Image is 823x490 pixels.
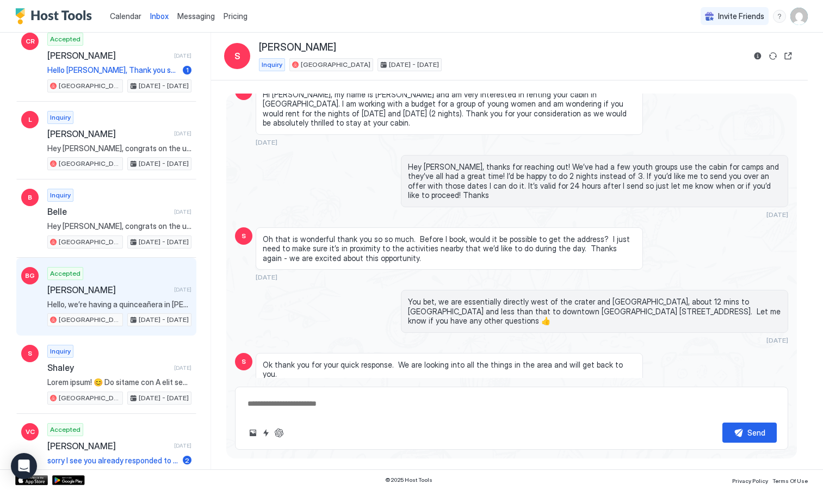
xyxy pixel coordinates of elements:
[177,10,215,22] a: Messaging
[110,10,141,22] a: Calendar
[47,377,191,387] span: Lorem ipsum! 😊 Do sitame con A elit seddoeiu tem incidid utlab etdol magnaali eni 33 admin, ven q...
[11,453,37,479] div: Open Intercom Messenger
[47,206,170,217] span: Belle
[150,11,169,21] span: Inbox
[301,60,370,70] span: [GEOGRAPHIC_DATA]
[139,81,189,91] span: [DATE] - [DATE]
[174,130,191,137] span: [DATE]
[28,115,32,125] span: L
[772,477,808,484] span: Terms Of Use
[50,269,81,278] span: Accepted
[408,162,781,200] span: Hey [PERSON_NAME], thanks for reaching out! We’ve had a few youth groups use the cabin for camps ...
[185,456,189,464] span: 2
[234,49,240,63] span: S
[273,426,286,439] button: ChatGPT Auto Reply
[150,10,169,22] a: Inbox
[139,315,189,325] span: [DATE] - [DATE]
[28,349,32,358] span: S
[59,393,120,403] span: [GEOGRAPHIC_DATA]
[256,138,277,146] span: [DATE]
[256,273,277,281] span: [DATE]
[50,346,71,356] span: Inquiry
[174,52,191,59] span: [DATE]
[50,34,81,44] span: Accepted
[110,11,141,21] span: Calendar
[766,49,779,63] button: Sync reservation
[47,65,178,75] span: Hello [PERSON_NAME], Thank you so much, place looks great, I am very excited to visit Take care t...
[790,8,808,25] div: User profile
[242,231,246,241] span: S
[50,190,71,200] span: Inquiry
[25,271,35,281] span: BG
[52,475,85,485] a: Google Play Store
[50,425,81,435] span: Accepted
[773,10,786,23] div: menu
[262,60,282,70] span: Inquiry
[408,297,781,326] span: You bet, we are essentially directly west of the crater and [GEOGRAPHIC_DATA], about 12 mins to [...
[47,441,170,451] span: [PERSON_NAME]
[47,50,170,61] span: [PERSON_NAME]
[139,393,189,403] span: [DATE] - [DATE]
[47,144,191,153] span: Hey [PERSON_NAME], congrats on the upcoming wedding! Our property, although beautiful, is not wel...
[772,474,808,486] a: Terms Of Use
[26,427,35,437] span: VC
[59,159,120,169] span: [GEOGRAPHIC_DATA]
[59,237,120,247] span: [GEOGRAPHIC_DATA]
[782,49,795,63] button: Open reservation
[751,49,764,63] button: Reservation information
[177,11,215,21] span: Messaging
[174,208,191,215] span: [DATE]
[263,360,636,379] span: Ok thank you for your quick response. We are looking into all the things in the area and will get...
[28,193,32,202] span: B
[59,81,120,91] span: [GEOGRAPHIC_DATA]
[26,36,35,46] span: CR
[47,456,178,466] span: sorry I see you already responded to me THANKS
[385,476,432,483] span: © 2025 Host Tools
[242,357,246,367] span: S
[174,364,191,371] span: [DATE]
[139,159,189,169] span: [DATE] - [DATE]
[47,300,191,309] span: Hello, we’re having a quinceañera in [PERSON_NAME]. We are from the area just need the space for ...
[389,60,439,70] span: [DATE] - [DATE]
[139,237,189,247] span: [DATE] - [DATE]
[47,284,170,295] span: [PERSON_NAME]
[15,8,97,24] a: Host Tools Logo
[732,474,768,486] a: Privacy Policy
[246,426,259,439] button: Upload image
[259,426,273,439] button: Quick reply
[174,442,191,449] span: [DATE]
[47,362,170,373] span: Shaley
[174,286,191,293] span: [DATE]
[747,427,765,438] div: Send
[47,221,191,231] span: Hey [PERSON_NAME], congrats on the upcoming wedding! The area is not conducive to that type of tr...
[59,315,120,325] span: [GEOGRAPHIC_DATA]
[766,336,788,344] span: [DATE]
[732,477,768,484] span: Privacy Policy
[718,11,764,21] span: Invite Friends
[766,210,788,219] span: [DATE]
[224,11,247,21] span: Pricing
[47,128,170,139] span: [PERSON_NAME]
[50,113,71,122] span: Inquiry
[263,90,636,128] span: Hi [PERSON_NAME], my name is [PERSON_NAME] and am very interested in renting your cabin in [GEOGR...
[186,66,189,74] span: 1
[15,475,48,485] a: App Store
[259,41,336,54] span: [PERSON_NAME]
[722,423,777,443] button: Send
[263,234,636,263] span: Oh that is wonderful thank you so so much. Before I book, would it be possible to get the address...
